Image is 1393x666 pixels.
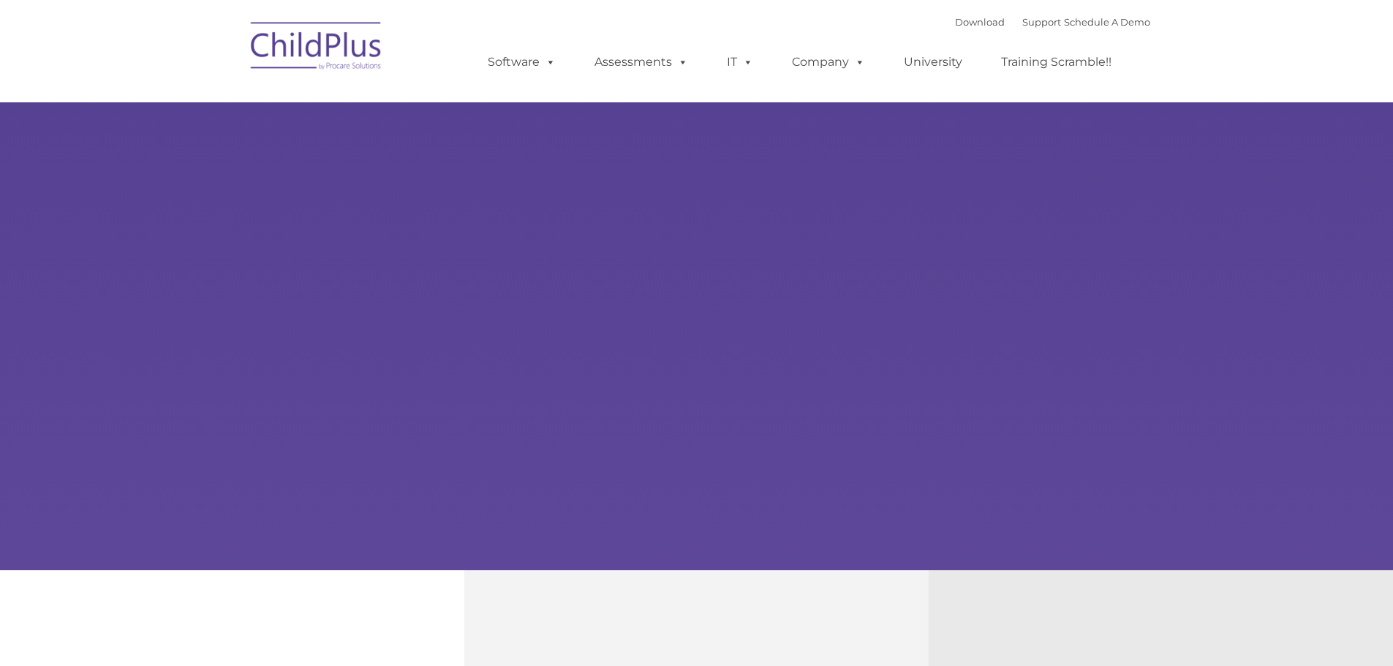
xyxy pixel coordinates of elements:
[712,48,768,77] a: IT
[244,12,390,85] img: ChildPlus by Procare Solutions
[955,16,1150,28] font: |
[986,48,1126,77] a: Training Scramble!!
[955,16,1005,28] a: Download
[1064,16,1150,28] a: Schedule A Demo
[1022,16,1061,28] a: Support
[889,48,977,77] a: University
[473,48,570,77] a: Software
[580,48,703,77] a: Assessments
[777,48,880,77] a: Company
